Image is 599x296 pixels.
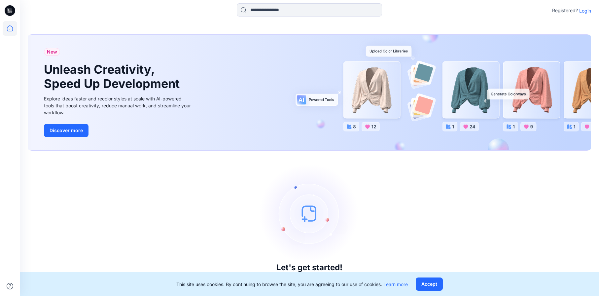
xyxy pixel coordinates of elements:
button: Discover more [44,124,88,137]
span: New [47,48,57,56]
h1: Unleash Creativity, Speed Up Development [44,62,183,91]
p: Login [579,7,591,14]
img: empty-state-image.svg [260,164,359,263]
button: Accept [416,277,443,291]
a: Learn more [383,281,408,287]
p: This site uses cookies. By continuing to browse the site, you are agreeing to our use of cookies. [176,281,408,288]
div: Explore ideas faster and recolor styles at scale with AI-powered tools that boost creativity, red... [44,95,193,116]
p: Registered? [552,7,578,15]
a: Discover more [44,124,193,137]
h3: Let's get started! [276,263,342,272]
